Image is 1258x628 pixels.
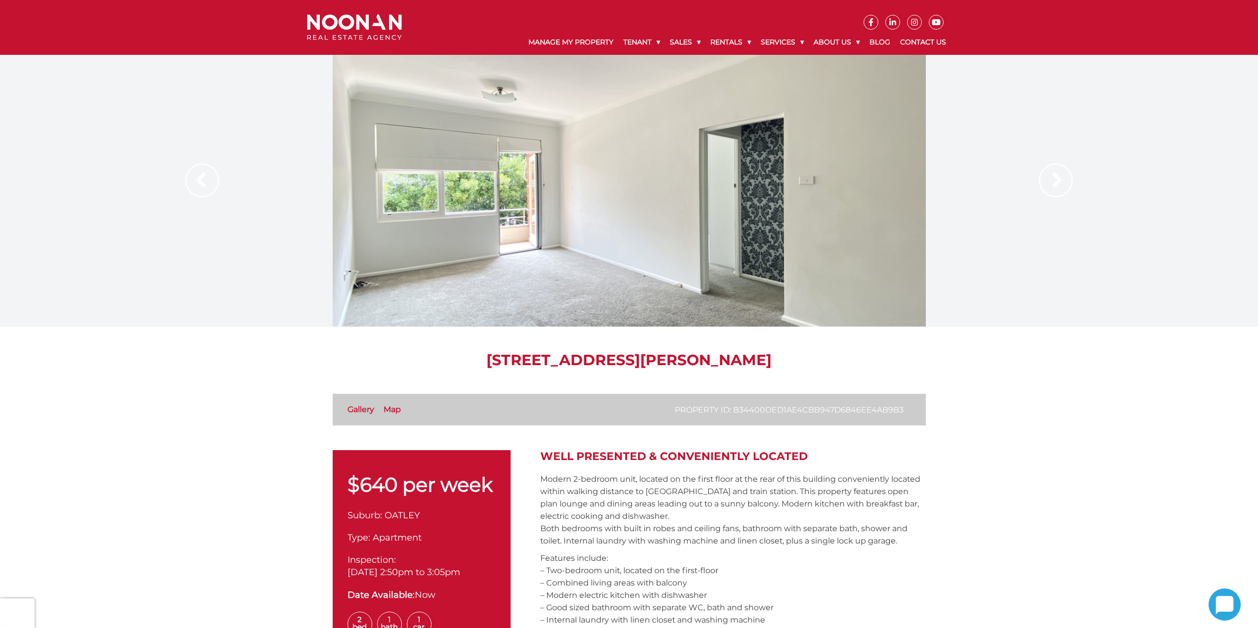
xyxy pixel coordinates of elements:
a: Blog [865,30,895,55]
div: Now [347,588,496,602]
a: Manage My Property [523,30,618,55]
span: Inspection: [347,554,396,565]
a: Services [756,30,809,55]
span: Suburb: [347,510,382,521]
a: Map [384,405,401,414]
span: OATLEY [385,510,420,521]
a: Tenant [618,30,665,55]
a: Gallery [347,405,374,414]
a: Contact Us [895,30,951,55]
span: [DATE] 2:50pm to 3:05pm [347,567,460,578]
strong: Date Available: [347,589,415,600]
img: Noonan Real Estate Agency [307,14,402,41]
img: Arrow slider [1039,164,1073,197]
p: Modern 2-bedroom unit, located on the first floor at the rear of this building conveniently locat... [540,473,926,547]
h1: [STREET_ADDRESS][PERSON_NAME] [333,351,926,369]
a: About Us [809,30,865,55]
h2: Well Presented & Conveniently Located [540,450,926,463]
a: Sales [665,30,705,55]
p: $640 per week [347,475,496,495]
img: Arrow slider [185,164,219,197]
span: Apartment [373,532,422,543]
a: Rentals [705,30,756,55]
span: Type: [347,532,370,543]
p: Property ID: b34400ded1ae4cbb947d6846ee4ab9b3 [675,404,904,416]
